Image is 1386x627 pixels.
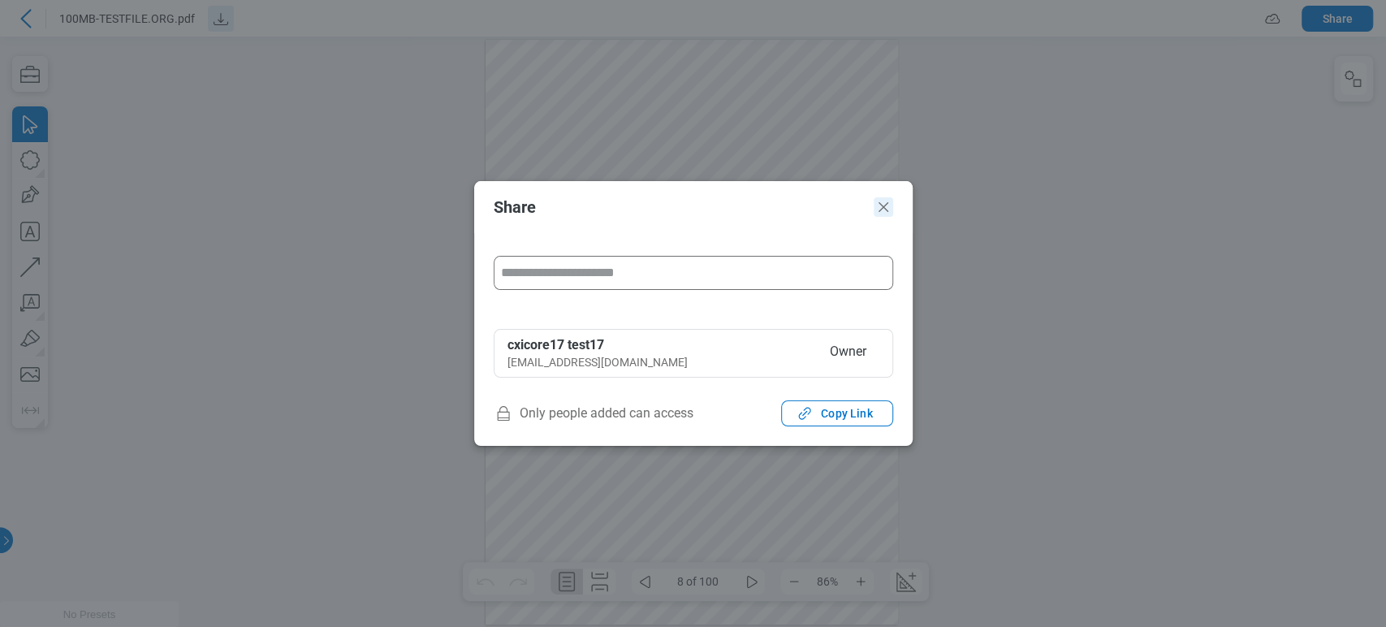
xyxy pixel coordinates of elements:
[507,354,810,370] div: [EMAIL_ADDRESS][DOMAIN_NAME]
[874,197,893,217] button: Close
[494,400,693,426] span: Only people added can access
[817,336,879,370] span: Owner
[507,336,810,354] div: cxicore17 test17
[494,256,893,309] form: form
[821,405,872,422] span: Copy Link
[494,198,867,216] h2: Share
[781,400,892,426] button: Copy Link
